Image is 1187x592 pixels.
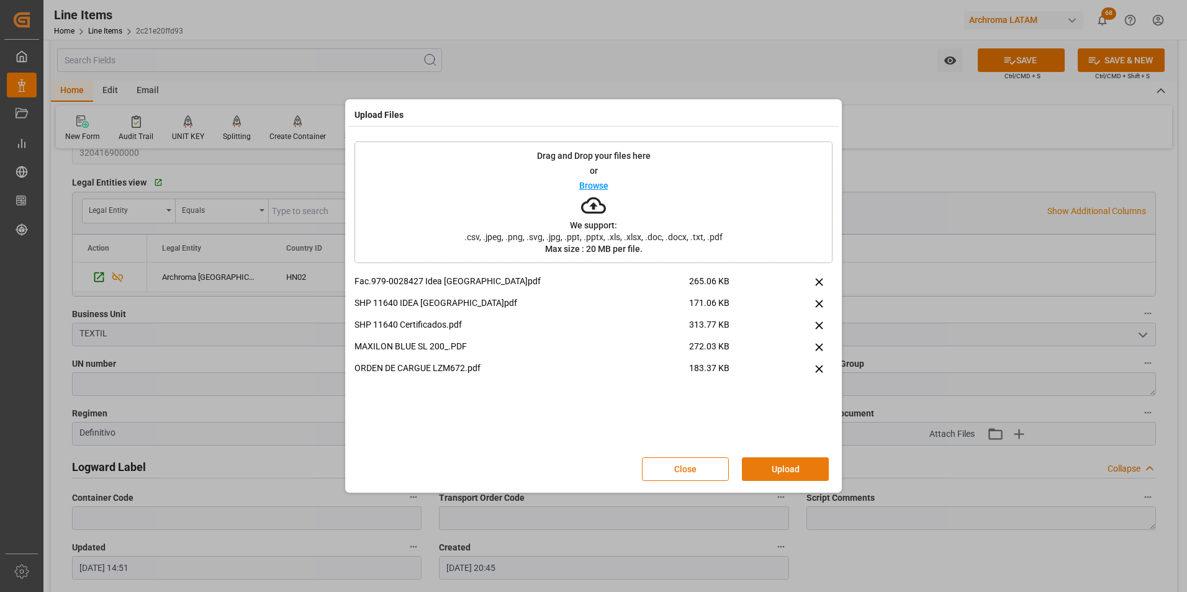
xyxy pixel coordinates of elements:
p: Fac.979-0028427 Idea [GEOGRAPHIC_DATA]pdf [354,275,689,288]
span: 272.03 KB [689,340,774,362]
p: Browse [579,181,608,190]
span: 183.37 KB [689,362,774,383]
h4: Upload Files [354,109,404,122]
p: We support: [570,221,617,230]
p: Max size : 20 MB per file. [545,244,643,253]
p: SHP 11640 Certificados.pdf [354,318,689,331]
p: or [590,166,598,175]
p: ORDEN DE CARGUE LZM672.pdf [354,362,689,375]
p: SHP 11640 IDEA [GEOGRAPHIC_DATA]pdf [354,297,689,310]
span: .csv, .jpeg, .png, .svg, .jpg, .ppt, .pptx, .xls, .xlsx, .doc, .docx, .txt, .pdf [456,233,731,241]
div: Drag and Drop your files hereorBrowseWe support:.csv, .jpeg, .png, .svg, .jpg, .ppt, .pptx, .xls,... [354,141,833,263]
button: Upload [742,457,829,481]
span: 265.06 KB [689,275,774,297]
span: 171.06 KB [689,297,774,318]
span: 313.77 KB [689,318,774,340]
p: Drag and Drop your files here [537,151,651,160]
button: Close [642,457,729,481]
p: MAXILON BLUE SL 200_.PDF [354,340,689,353]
